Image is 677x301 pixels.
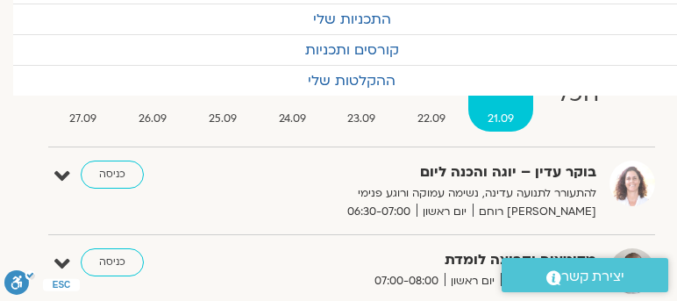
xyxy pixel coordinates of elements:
span: יום ראשון [445,272,501,290]
span: 06:30-07:00 [341,203,417,221]
a: א21.09 [468,61,533,132]
span: 22.09 [398,110,465,128]
span: [PERSON_NAME] רוחם [473,203,596,221]
span: יום ראשון [417,203,473,221]
span: 24.09 [260,110,325,128]
a: ה25.09 [189,61,256,132]
a: ג23.09 [329,61,396,132]
a: הכל [537,61,618,132]
a: יצירת קשר [502,258,668,292]
a: ב22.09 [398,61,465,132]
span: 21.09 [468,110,533,128]
a: כניסה [81,161,144,189]
a: כניסה [81,248,144,276]
strong: בוקר עדין – יוגה והכנה ליום [288,161,596,184]
a: ו26.09 [119,61,186,132]
strong: מדיטציה וקבוצה לומדת [288,248,596,272]
a: ש27.09 [50,61,116,132]
p: להתעורר לתנועה עדינה, נשימה עמוקה ורוגע פנימי [288,184,596,203]
span: יצירת קשר [561,265,624,289]
span: 27.09 [50,110,116,128]
a: ד24.09 [260,61,325,132]
span: 07:00-08:00 [368,272,445,290]
span: 25.09 [189,110,256,128]
span: 26.09 [119,110,186,128]
span: 23.09 [329,110,396,128]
